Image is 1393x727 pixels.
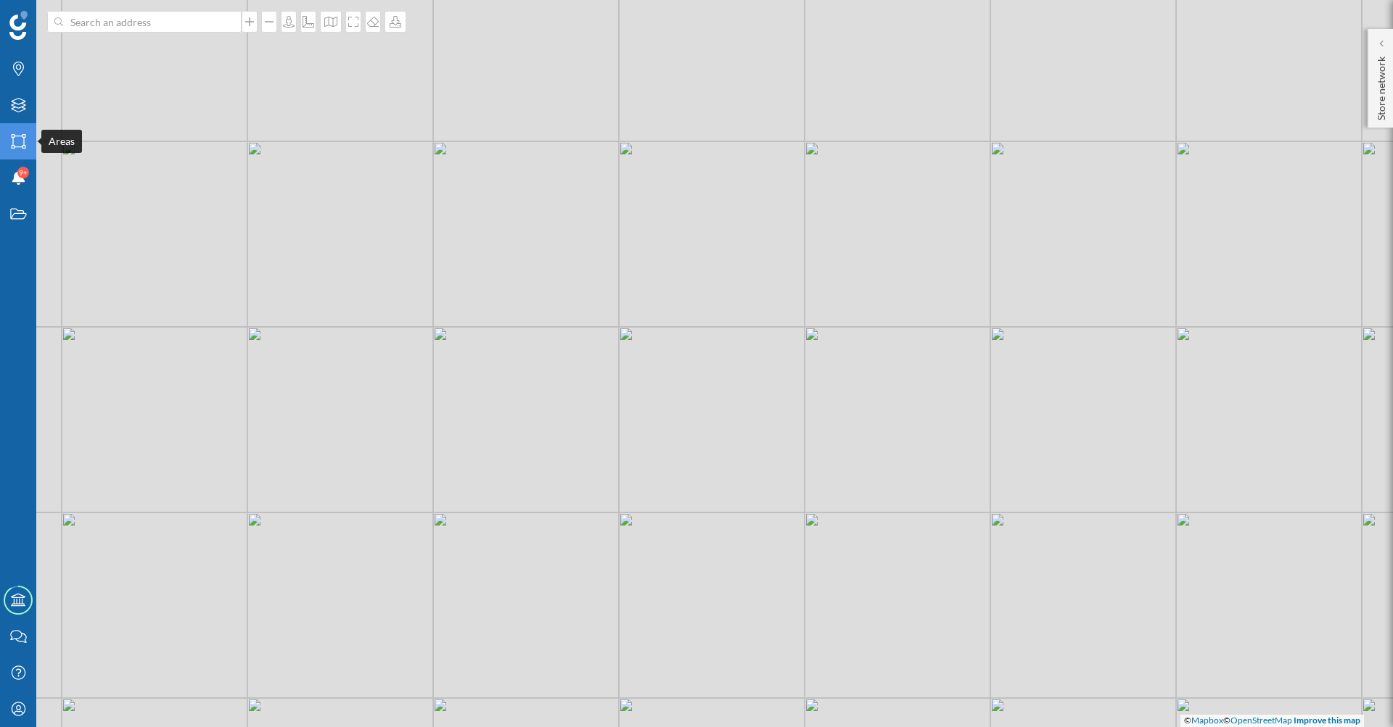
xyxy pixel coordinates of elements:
span: Soporte [30,10,82,23]
p: Store network [1374,51,1389,120]
img: Geoblink Logo [9,11,28,40]
a: Mapbox [1191,715,1223,726]
a: Improve this map [1294,715,1360,726]
div: © © [1180,715,1364,727]
a: OpenStreetMap [1230,715,1292,726]
div: Areas [41,130,82,153]
span: 9+ [19,165,28,180]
